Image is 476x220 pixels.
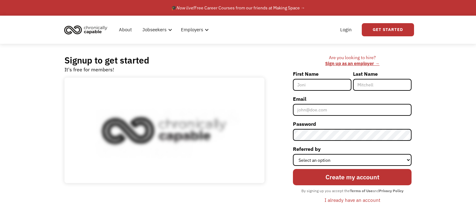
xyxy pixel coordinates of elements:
[64,66,114,73] div: It's free for members!
[177,20,211,40] div: Employers
[293,55,412,66] div: Are you looking to hire? ‍
[379,188,403,193] strong: Privacy Policy
[320,195,385,205] a: I already have an account
[62,23,112,37] a: home
[362,23,414,36] a: Get Started
[293,104,412,116] input: john@doe.com
[293,169,412,185] input: Create my account
[325,196,380,204] div: I already have an account
[293,69,412,206] form: Member-Signup-Form
[181,26,203,33] div: Employers
[115,20,136,40] a: About
[325,60,379,66] a: Sign up as an employer →
[353,79,412,91] input: Mitchell
[139,20,174,40] div: Jobseekers
[298,187,407,195] div: By signing up you accept the and
[353,69,412,79] label: Last Name
[171,4,305,12] div: 🎓 Free Career Courses from our friends at Making Space →
[293,94,412,104] label: Email
[142,26,166,33] div: Jobseekers
[293,69,351,79] label: First Name
[350,188,373,193] strong: Terms of Use
[177,5,194,11] em: Now live!
[293,79,351,91] input: Joni
[336,20,356,40] a: Login
[293,119,412,129] label: Password
[293,144,412,154] label: Referred by
[62,23,109,37] img: Chronically Capable logo
[64,55,149,66] h2: Signup to get started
